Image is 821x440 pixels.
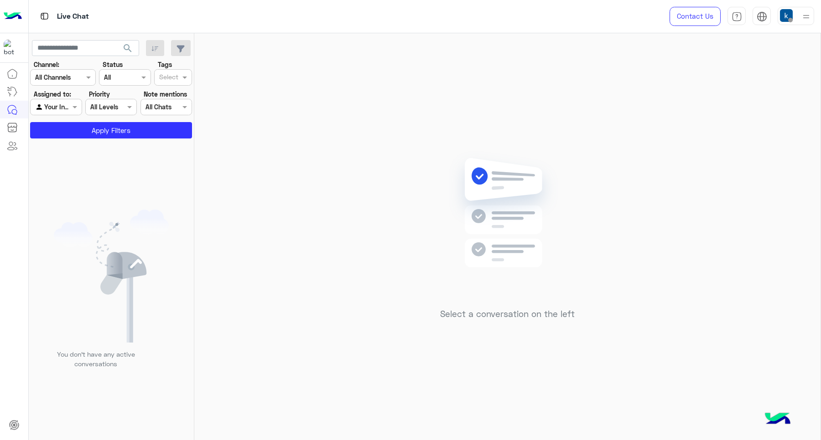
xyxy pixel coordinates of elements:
[732,11,742,22] img: tab
[158,72,178,84] div: Select
[757,11,767,22] img: tab
[670,7,721,26] a: Contact Us
[117,40,139,60] button: search
[89,89,110,99] label: Priority
[727,7,746,26] a: tab
[762,404,794,435] img: hulul-logo.png
[103,60,123,69] label: Status
[34,89,71,99] label: Assigned to:
[34,60,59,69] label: Channel:
[54,210,169,343] img: empty users
[4,7,22,26] img: Logo
[4,40,20,56] img: 713415422032625
[122,43,133,54] span: search
[39,10,50,22] img: tab
[800,11,812,22] img: profile
[158,60,172,69] label: Tags
[144,89,187,99] label: Note mentions
[50,349,142,369] p: You don’t have any active conversations
[30,122,192,138] button: Apply Filters
[442,151,573,302] img: no messages
[780,9,793,22] img: userImage
[440,309,575,319] h5: Select a conversation on the left
[57,10,89,23] p: Live Chat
